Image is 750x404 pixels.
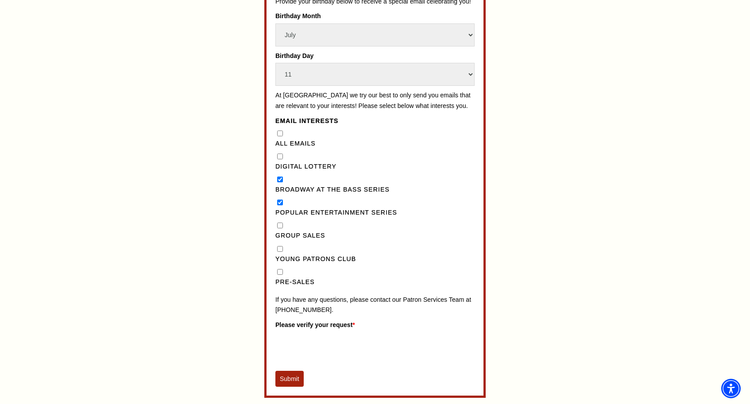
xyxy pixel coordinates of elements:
[275,185,475,195] label: Broadway at the Bass Series
[275,332,410,366] iframe: reCAPTCHA
[721,379,741,398] div: Accessibility Menu
[275,254,475,265] label: Young Patrons Club
[275,208,475,218] label: Popular Entertainment Series
[275,90,475,111] p: At [GEOGRAPHIC_DATA] we try our best to only send you emails that are relevant to your interests!...
[275,162,475,172] label: Digital Lottery
[275,295,475,316] p: If you have any questions, please contact our Patron Services Team at [PHONE_NUMBER].
[275,116,475,127] legend: Email Interests
[275,139,475,149] label: All Emails
[275,231,475,241] label: Group Sales
[275,320,475,330] label: Please verify your request
[275,11,475,21] label: Birthday Month
[275,51,475,61] label: Birthday Day
[275,277,475,288] label: Pre-Sales
[275,371,304,387] button: Submit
